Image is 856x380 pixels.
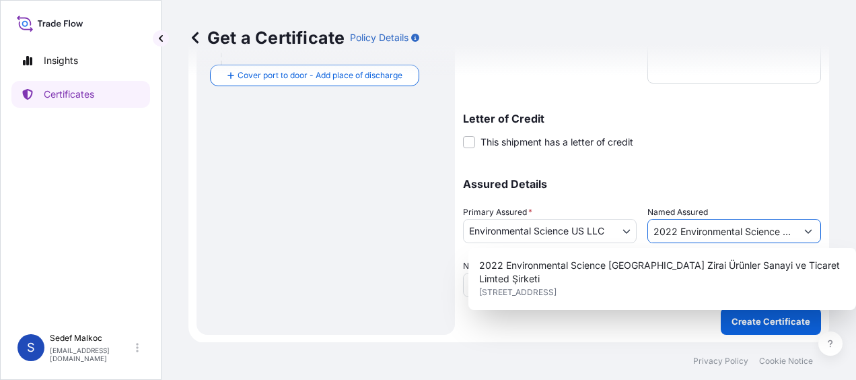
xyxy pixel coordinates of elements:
[479,259,845,286] span: 2022 Environmental Science [GEOGRAPHIC_DATA] Zirai Ürünler Sanayi ve Ticaret Limted Şirketi
[647,205,708,219] label: Named Assured
[693,356,748,367] p: Privacy Policy
[50,346,133,362] p: [EMAIL_ADDRESS][DOMAIN_NAME]
[479,286,557,299] span: [STREET_ADDRESS]
[732,315,810,328] p: Create Certificate
[238,69,402,82] span: Cover port to door - Add place of discharge
[469,224,604,238] span: Environmental Science US LLC
[463,205,532,219] span: Primary Assured
[50,333,133,344] p: Sedef Malkoc
[188,27,345,49] p: Get a Certificate
[480,135,633,149] span: This shipment has a letter of credit
[648,219,796,243] input: Assured Name
[350,31,408,44] p: Policy Details
[44,54,78,67] p: Insights
[474,253,851,305] div: Suggestions
[759,356,813,367] p: Cookie Notice
[44,88,94,101] p: Certificates
[463,179,821,189] p: Assured Details
[463,113,821,124] p: Letter of Credit
[464,273,612,297] input: Named Assured Address
[27,341,35,354] span: S
[463,259,557,273] label: Named Assured Address
[796,219,820,243] button: Show suggestions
